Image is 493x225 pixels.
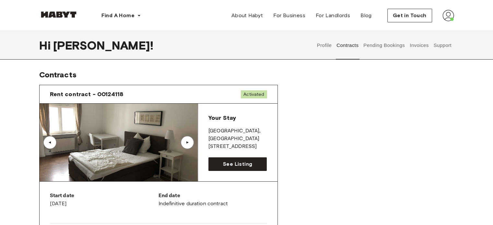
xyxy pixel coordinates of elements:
[336,31,359,60] button: Contracts
[40,104,198,181] img: Image of the room
[50,192,158,208] div: [DATE]
[184,141,191,144] div: ▲
[231,12,263,19] span: About Habyt
[39,70,76,79] span: Contracts
[387,9,432,22] button: Get in Touch
[39,11,78,18] img: Habyt
[363,31,406,60] button: Pending Bookings
[208,114,236,121] span: Your Stay
[393,12,427,19] span: Get in Touch
[96,9,146,22] button: Find A Home
[53,39,153,52] span: [PERSON_NAME] !
[50,90,123,98] span: Rent contract - 00124118
[158,192,267,200] p: End date
[208,127,267,143] p: [GEOGRAPHIC_DATA] , [GEOGRAPHIC_DATA]
[47,141,53,144] div: ▲
[158,192,267,208] div: Indefinitive duration contract
[433,31,452,60] button: Support
[316,31,333,60] button: Profile
[355,9,377,22] a: Blog
[101,12,135,19] span: Find A Home
[409,31,429,60] button: Invoices
[241,90,267,98] span: Activated
[442,10,454,21] img: avatar
[268,9,311,22] a: For Business
[226,9,268,22] a: About Habyt
[316,12,350,19] span: For Landlords
[208,143,267,151] p: [STREET_ADDRESS]
[273,12,305,19] span: For Business
[50,192,158,200] p: Start date
[223,160,252,168] span: See Listing
[360,12,372,19] span: Blog
[314,31,454,60] div: user profile tabs
[39,39,53,52] span: Hi
[208,157,267,171] a: See Listing
[311,9,355,22] a: For Landlords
